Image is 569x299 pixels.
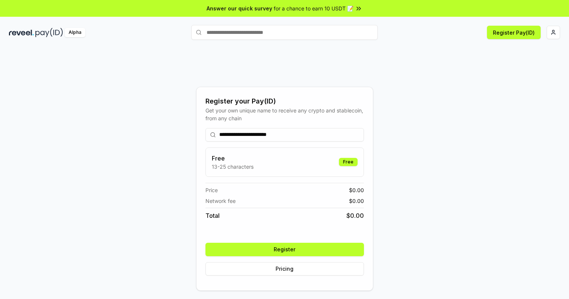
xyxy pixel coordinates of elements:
[212,163,254,171] p: 13-25 characters
[205,186,218,194] span: Price
[205,197,236,205] span: Network fee
[205,96,364,106] div: Register your Pay(ID)
[205,211,220,220] span: Total
[65,28,85,37] div: Alpha
[205,106,364,122] div: Get your own unique name to receive any crypto and stablecoin, from any chain
[349,186,364,194] span: $ 0.00
[212,154,254,163] h3: Free
[487,26,541,39] button: Register Pay(ID)
[339,158,358,166] div: Free
[346,211,364,220] span: $ 0.00
[205,262,364,276] button: Pricing
[35,28,63,37] img: pay_id
[274,4,353,12] span: for a chance to earn 10 USDT 📝
[349,197,364,205] span: $ 0.00
[205,243,364,256] button: Register
[9,28,34,37] img: reveel_dark
[207,4,272,12] span: Answer our quick survey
